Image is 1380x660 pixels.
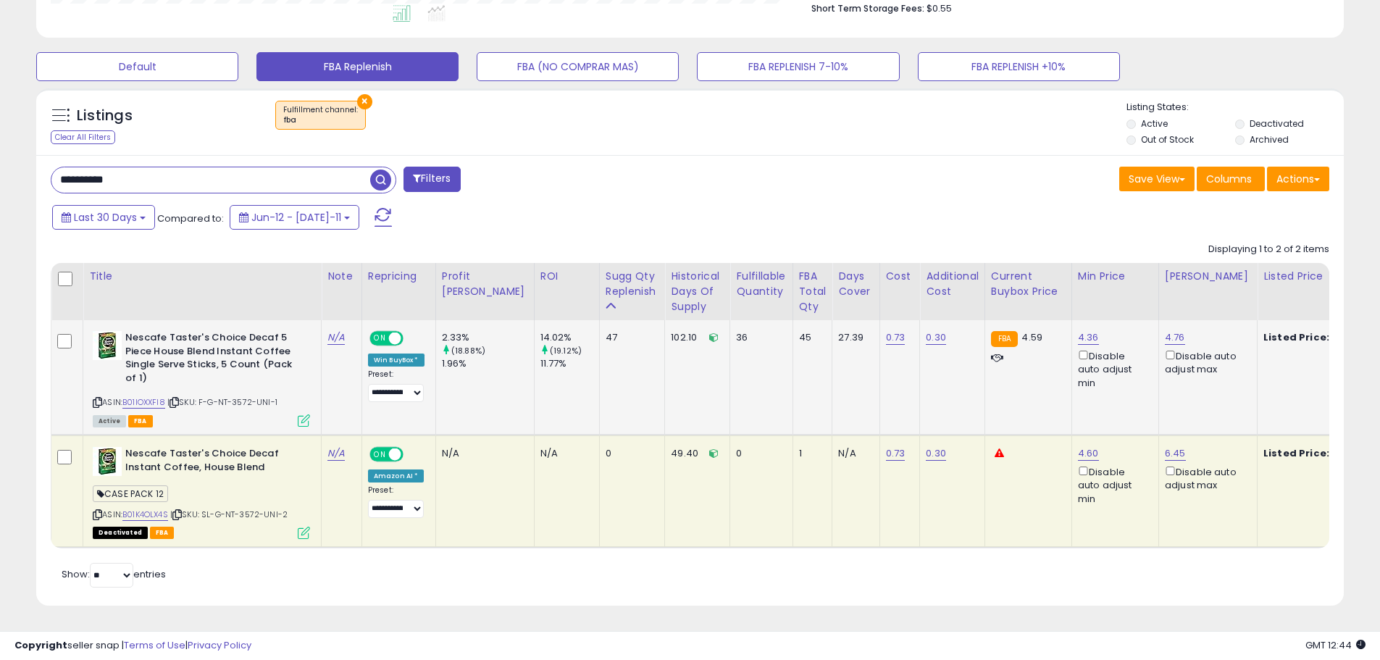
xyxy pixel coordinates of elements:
[93,527,148,539] span: All listings that are unavailable for purchase on Amazon for any reason other than out-of-stock
[926,269,979,299] div: Additional Cost
[811,2,924,14] b: Short Term Storage Fees:
[371,333,389,345] span: ON
[1208,243,1329,256] div: Displaying 1 to 2 of 2 items
[368,369,425,402] div: Preset:
[357,94,372,109] button: ×
[124,638,185,652] a: Terms of Use
[540,331,599,344] div: 14.02%
[671,331,719,344] div: 102.10
[451,345,485,356] small: (18.88%)
[283,115,358,125] div: fba
[736,447,781,460] div: 0
[540,269,593,284] div: ROI
[838,447,868,460] div: N/A
[1078,446,1099,461] a: 4.60
[188,638,251,652] a: Privacy Policy
[1165,269,1251,284] div: [PERSON_NAME]
[14,639,251,653] div: seller snap | |
[251,210,341,225] span: Jun-12 - [DATE]-11
[327,330,345,345] a: N/A
[736,331,781,344] div: 36
[403,167,460,192] button: Filters
[736,269,786,299] div: Fulfillable Quantity
[256,52,459,81] button: FBA Replenish
[442,269,528,299] div: Profit [PERSON_NAME]
[14,638,67,652] strong: Copyright
[1078,269,1153,284] div: Min Price
[93,415,126,427] span: All listings currently available for purchase on Amazon
[368,354,425,367] div: Win BuyBox *
[1165,446,1186,461] a: 6.45
[1263,446,1329,460] b: Listed Price:
[697,52,899,81] button: FBA REPLENISH 7-10%
[886,446,906,461] a: 0.73
[1263,330,1329,344] b: Listed Price:
[599,263,665,320] th: Please note that this number is a calculation based on your required days of coverage and your ve...
[927,1,952,15] span: $0.55
[1267,167,1329,191] button: Actions
[401,448,425,461] span: OFF
[1141,117,1168,130] label: Active
[128,415,153,427] span: FBA
[1305,638,1366,652] span: 2025-08-11 12:44 GMT
[550,345,582,356] small: (19.12%)
[1141,133,1194,146] label: Out of Stock
[283,104,358,126] span: Fulfillment channel :
[1206,172,1252,186] span: Columns
[1250,133,1289,146] label: Archived
[477,52,679,81] button: FBA (NO COMPRAR MAS)
[838,269,873,299] div: Days Cover
[540,447,588,460] div: N/A
[1126,101,1344,114] p: Listing States:
[1165,330,1185,345] a: 4.76
[926,330,946,345] a: 0.30
[1165,464,1246,492] div: Disable auto adjust max
[1021,330,1042,344] span: 4.59
[991,331,1018,347] small: FBA
[886,269,914,284] div: Cost
[327,446,345,461] a: N/A
[401,333,425,345] span: OFF
[1119,167,1195,191] button: Save View
[167,396,277,408] span: | SKU: F-G-NT-3572-UNI-1
[1078,348,1147,390] div: Disable auto adjust min
[122,509,168,521] a: B01K4OLX4S
[886,330,906,345] a: 0.73
[93,447,122,476] img: 51k5gh73iaL._SL40_.jpg
[62,567,166,581] span: Show: entries
[671,447,719,460] div: 49.40
[918,52,1120,81] button: FBA REPLENISH +10%
[36,52,238,81] button: Default
[52,205,155,230] button: Last 30 Days
[125,447,301,477] b: Nescafe Taster's Choice Decaf Instant Coffee, House Blend
[368,469,425,483] div: Amazon AI *
[368,269,430,284] div: Repricing
[368,485,425,518] div: Preset:
[838,331,868,344] div: 27.39
[671,269,724,314] div: Historical Days Of Supply
[442,447,523,460] div: N/A
[606,269,659,299] div: Sugg Qty Replenish
[1078,330,1099,345] a: 4.36
[540,357,599,370] div: 11.77%
[606,447,654,460] div: 0
[170,509,288,520] span: | SKU: SL-G-NT-3572-UNI-2
[991,269,1066,299] div: Current Buybox Price
[799,447,821,460] div: 1
[93,485,168,502] span: CASE PACK 12
[442,357,534,370] div: 1.96%
[327,269,356,284] div: Note
[125,331,301,388] b: Nescafe Taster's Choice Decaf 5 Piece House Blend Instant Coffee Single Serve Sticks, 5 Count (Pa...
[122,396,165,409] a: B01IOXXFI8
[799,331,821,344] div: 45
[371,448,389,461] span: ON
[77,106,133,126] h5: Listings
[230,205,359,230] button: Jun-12 - [DATE]-11
[93,447,310,538] div: ASIN:
[442,331,534,344] div: 2.33%
[74,210,137,225] span: Last 30 Days
[150,527,175,539] span: FBA
[1197,167,1265,191] button: Columns
[51,130,115,144] div: Clear All Filters
[606,331,654,344] div: 47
